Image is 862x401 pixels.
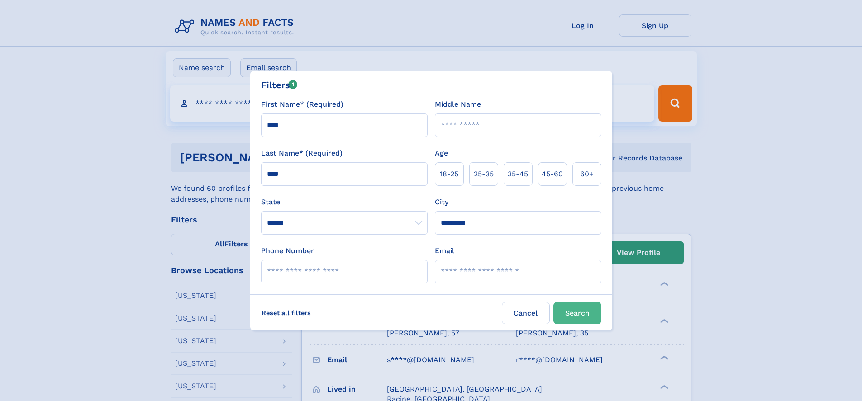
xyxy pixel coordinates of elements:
label: Reset all filters [256,302,317,324]
label: Age [435,148,448,159]
label: Email [435,245,454,256]
span: 18‑25 [440,169,458,179]
span: 25‑35 [474,169,494,179]
label: Phone Number [261,245,314,256]
label: Cancel [502,302,550,324]
label: City [435,197,448,208]
label: First Name* (Required) [261,99,343,110]
label: Last Name* (Required) [261,148,343,159]
div: Filters [261,78,298,92]
label: State [261,197,428,208]
span: 60+ [580,169,594,179]
button: Search [553,302,601,324]
label: Middle Name [435,99,481,110]
span: 35‑45 [508,169,528,179]
span: 45‑60 [542,169,563,179]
